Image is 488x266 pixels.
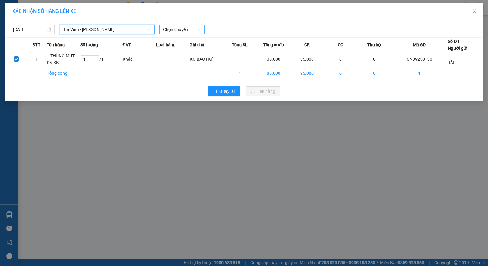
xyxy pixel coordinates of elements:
p: NHẬN: [2,21,90,32]
span: Tên hàng [47,41,65,48]
span: Ghi chú [190,41,204,48]
strong: BIÊN NHẬN GỬI HÀNG [21,3,71,9]
span: Loại hàng [156,41,175,48]
span: KO BAO HƯ [16,40,42,46]
span: CR [304,41,310,48]
button: Close [466,3,483,20]
td: 1 [391,66,448,80]
span: Quay lại [220,88,235,95]
p: GỬI: [2,12,90,18]
span: CC [338,41,343,48]
span: rollback [213,89,217,94]
span: down [148,28,151,31]
td: Tổng cộng [47,66,80,80]
td: 35.000 [257,52,290,66]
span: TÀI [33,33,40,39]
span: 0329780979 - [2,33,40,39]
button: uploadLên hàng [246,86,280,96]
span: Trà Vinh - Hồ Chí Minh [63,25,151,34]
span: GIAO: [2,40,42,46]
span: ĐVT [122,41,131,48]
td: 1 [223,66,257,80]
td: 1 [223,52,257,66]
td: 0 [324,52,357,66]
td: 35.000 [290,52,324,66]
span: VP Cầu Ngang - [13,12,55,18]
span: STT [33,41,40,48]
span: TÀI [47,12,55,18]
span: Thu hộ [367,41,381,48]
input: 14/09/2025 [13,26,45,33]
span: XÁC NHẬN SỐ HÀNG LÊN XE [12,8,76,14]
span: VP [PERSON_NAME] ([GEOGRAPHIC_DATA]) [2,21,62,32]
td: --- [156,52,190,66]
span: TÀI [448,60,455,65]
td: 1 [27,52,47,66]
td: 0 [357,66,391,80]
td: 0 [357,52,391,66]
td: CN09250130 [391,52,448,66]
span: Tổng cước [263,41,284,48]
td: Khác [122,52,156,66]
span: Chọn chuyến [163,25,201,34]
td: / 1 [80,52,123,66]
td: 1 THÙNG MÚT KV KK [47,52,80,66]
td: 35.000 [290,66,324,80]
td: KO BAO HƯ [190,52,223,66]
button: rollbackQuay lại [208,86,240,96]
span: Tổng SL [232,41,248,48]
span: close [472,9,477,14]
td: 0 [324,66,357,80]
div: Số ĐT Người gửi [448,38,468,51]
span: Mã GD [413,41,426,48]
span: Số lượng [80,41,98,48]
td: 35.000 [257,66,290,80]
